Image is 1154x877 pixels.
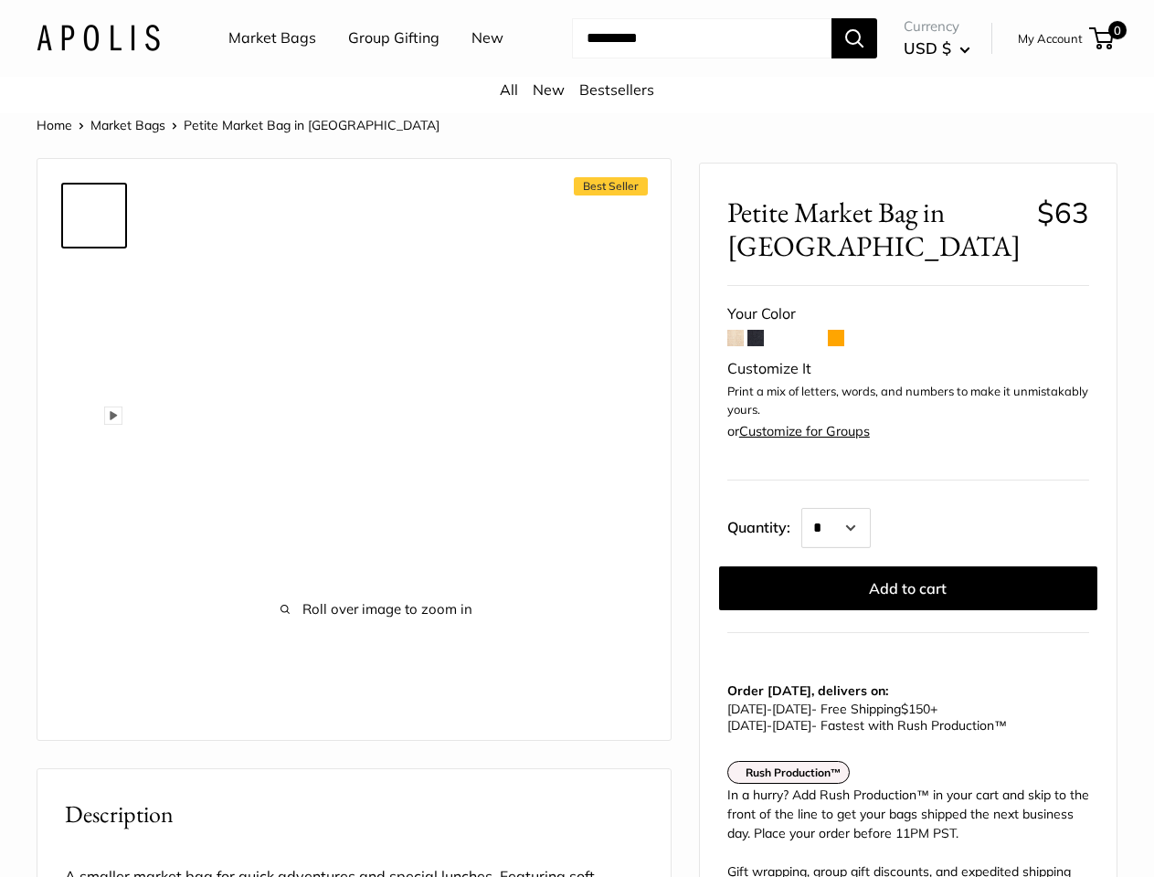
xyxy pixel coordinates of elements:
[719,566,1097,610] button: Add to cart
[61,402,127,468] a: Petite Market Bag in Oat
[37,25,160,51] img: Apolis
[772,701,811,717] span: [DATE]
[904,38,951,58] span: USD $
[904,34,970,63] button: USD $
[746,766,842,779] strong: Rush Production™
[901,701,930,717] span: $150
[90,117,165,133] a: Market Bags
[904,14,970,39] span: Currency
[727,682,888,699] strong: Order [DATE], delivers on:
[61,621,127,687] a: Petite Market Bag in Oat
[579,80,654,99] a: Bestsellers
[348,25,439,52] a: Group Gifting
[727,717,1007,734] span: - Fastest with Rush Production™
[727,301,1089,328] div: Your Color
[727,355,1089,383] div: Customize It
[61,329,127,395] a: Petite Market Bag in Oat
[65,797,643,832] h2: Description
[727,701,767,717] span: [DATE]
[727,502,801,548] label: Quantity:
[572,18,831,58] input: Search...
[1037,195,1089,230] span: $63
[61,548,127,614] a: Petite Market Bag in Oat
[767,717,772,734] span: -
[1018,27,1083,49] a: My Account
[772,717,811,734] span: [DATE]
[1091,27,1114,49] a: 0
[727,701,1080,734] p: - Free Shipping +
[533,80,565,99] a: New
[831,18,877,58] button: Search
[727,419,870,444] div: or
[184,117,439,133] span: Petite Market Bag in [GEOGRAPHIC_DATA]
[61,256,127,322] a: Petite Market Bag in Oat
[500,80,518,99] a: All
[574,177,648,195] span: Best Seller
[61,694,127,760] a: Petite Market Bag in Oat
[61,183,127,248] a: Petite Market Bag in Oat
[767,701,772,717] span: -
[727,717,767,734] span: [DATE]
[184,597,569,622] span: Roll over image to zoom in
[228,25,316,52] a: Market Bags
[61,475,127,541] a: Petite Market Bag in Oat
[727,383,1089,418] p: Print a mix of letters, words, and numbers to make it unmistakably yours.
[37,117,72,133] a: Home
[1108,21,1127,39] span: 0
[37,113,439,137] nav: Breadcrumb
[471,25,503,52] a: New
[739,423,870,439] a: Customize for Groups
[727,195,1023,263] span: Petite Market Bag in [GEOGRAPHIC_DATA]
